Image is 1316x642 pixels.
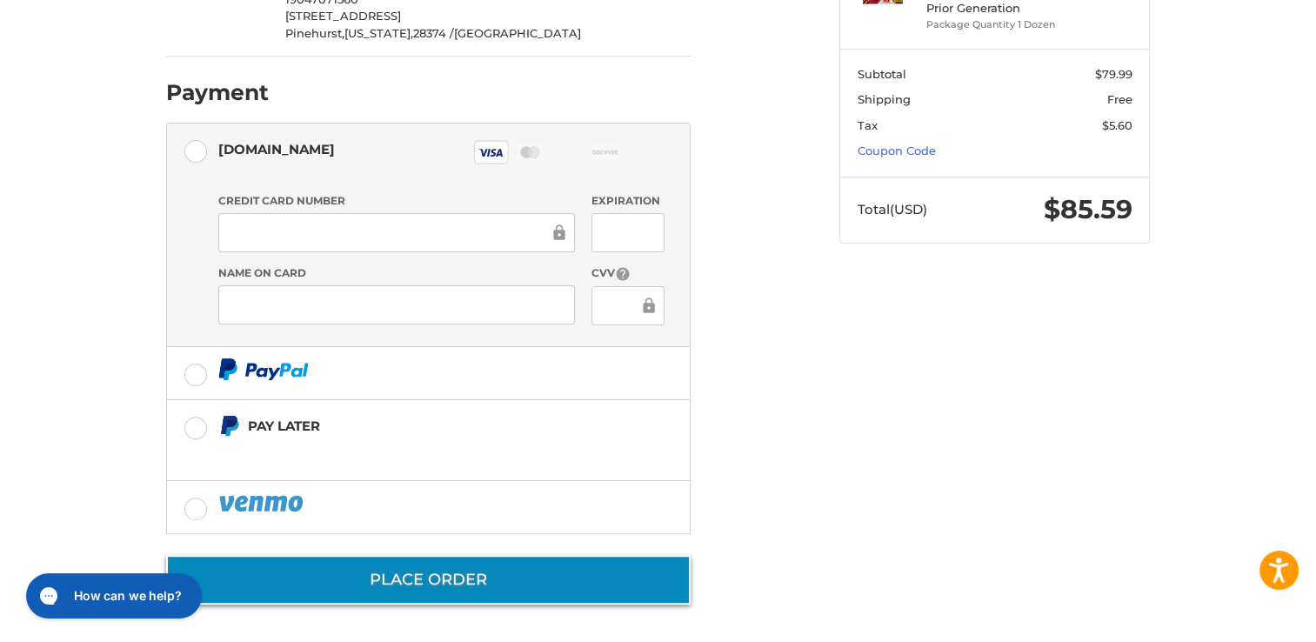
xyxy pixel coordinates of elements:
button: Place Order [166,555,691,605]
span: Shipping [858,92,911,106]
li: Package Quantity 1 Dozen [926,17,1059,32]
span: [US_STATE], [344,26,413,40]
img: PayPal icon [218,358,309,380]
span: $79.99 [1095,67,1132,81]
span: Free [1107,92,1132,106]
div: [DOMAIN_NAME] [218,135,335,164]
iframe: PayPal Message 1 [218,445,582,459]
span: Total (USD) [858,201,927,217]
span: Tax [858,118,878,132]
label: CVV [591,265,664,282]
img: PayPal icon [218,492,307,514]
label: Expiration [591,193,664,209]
span: Pinehurst, [285,26,344,40]
label: Credit Card Number [218,193,575,209]
img: Pay Later icon [218,415,240,437]
h2: Payment [166,79,269,106]
span: [STREET_ADDRESS] [285,9,401,23]
span: Subtotal [858,67,906,81]
div: Pay Later [248,411,581,440]
label: Name on Card [218,265,575,281]
span: [GEOGRAPHIC_DATA] [454,26,581,40]
a: Coupon Code [858,144,936,157]
span: 28374 / [413,26,454,40]
span: $5.60 [1102,118,1132,132]
span: $85.59 [1044,193,1132,225]
iframe: Gorgias live chat messenger [17,567,206,625]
